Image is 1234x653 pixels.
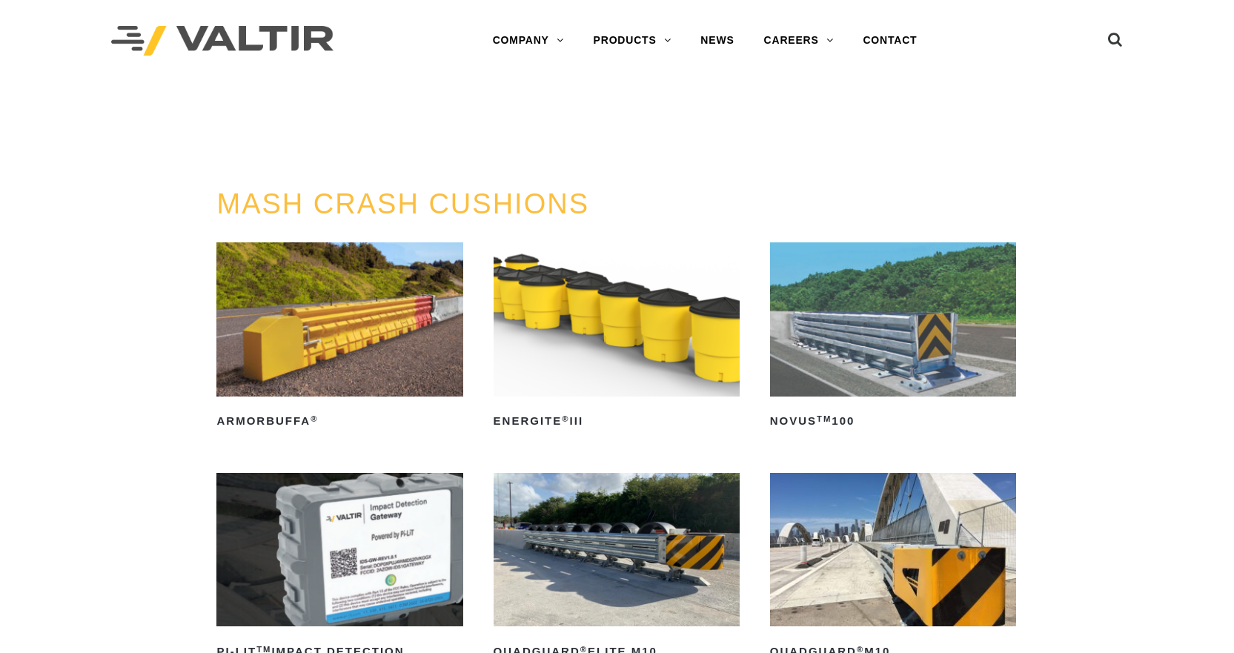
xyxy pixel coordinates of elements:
[579,26,686,56] a: PRODUCTS
[216,242,462,433] a: ArmorBuffa®
[494,410,740,434] h2: ENERGITE III
[311,414,318,423] sup: ®
[749,26,849,56] a: CAREERS
[216,188,589,219] a: MASH CRASH CUSHIONS
[562,414,569,423] sup: ®
[478,26,579,56] a: COMPANY
[216,410,462,434] h2: ArmorBuffa
[111,26,334,56] img: Valtir
[817,414,832,423] sup: TM
[770,242,1016,433] a: NOVUSTM100
[686,26,749,56] a: NEWS
[494,242,740,433] a: ENERGITE®III
[848,26,932,56] a: CONTACT
[770,410,1016,434] h2: NOVUS 100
